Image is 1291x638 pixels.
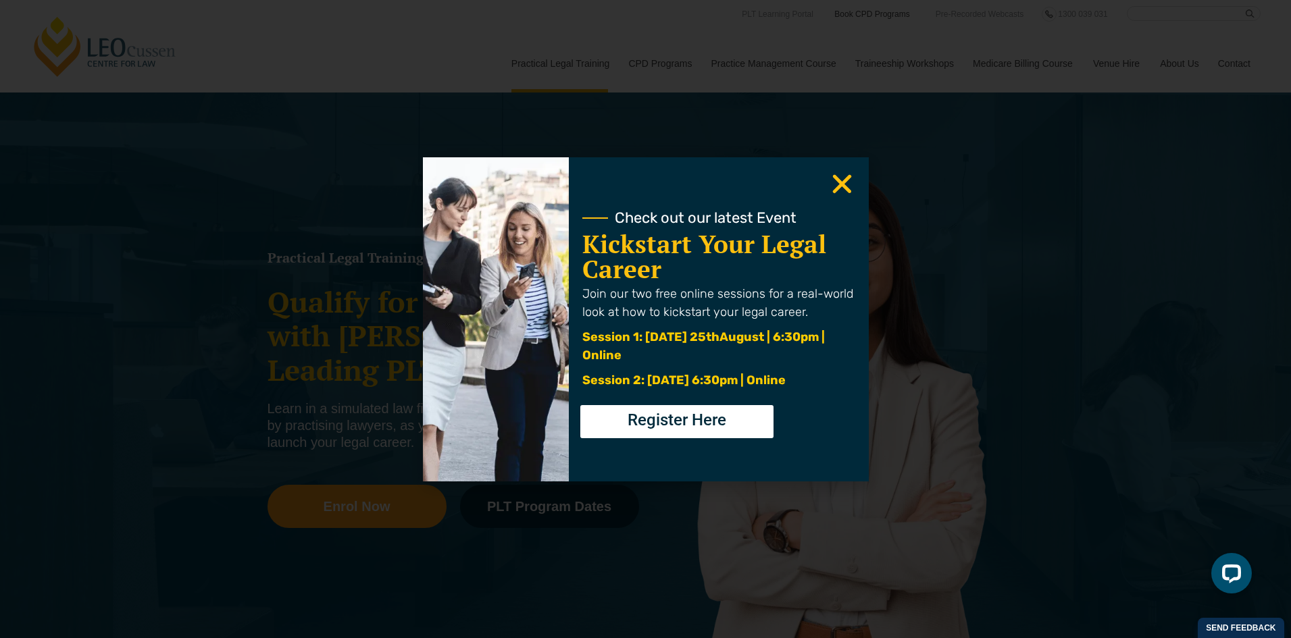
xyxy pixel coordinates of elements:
[582,228,826,286] a: Kickstart Your Legal Career
[582,373,786,388] span: Session 2: [DATE] 6:30pm | Online
[582,329,706,344] span: Session 1: [DATE] 25
[580,405,774,438] a: Register Here
[582,286,853,319] span: Join our two free online sessions for a real-world look at how to kickstart your legal career.
[706,329,719,344] span: th
[628,412,726,428] span: Register Here
[582,329,825,363] span: August | 6:30pm | Online
[615,211,796,225] span: Check out our latest Event
[829,171,855,197] a: Close
[1200,548,1257,604] iframe: LiveChat chat widget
